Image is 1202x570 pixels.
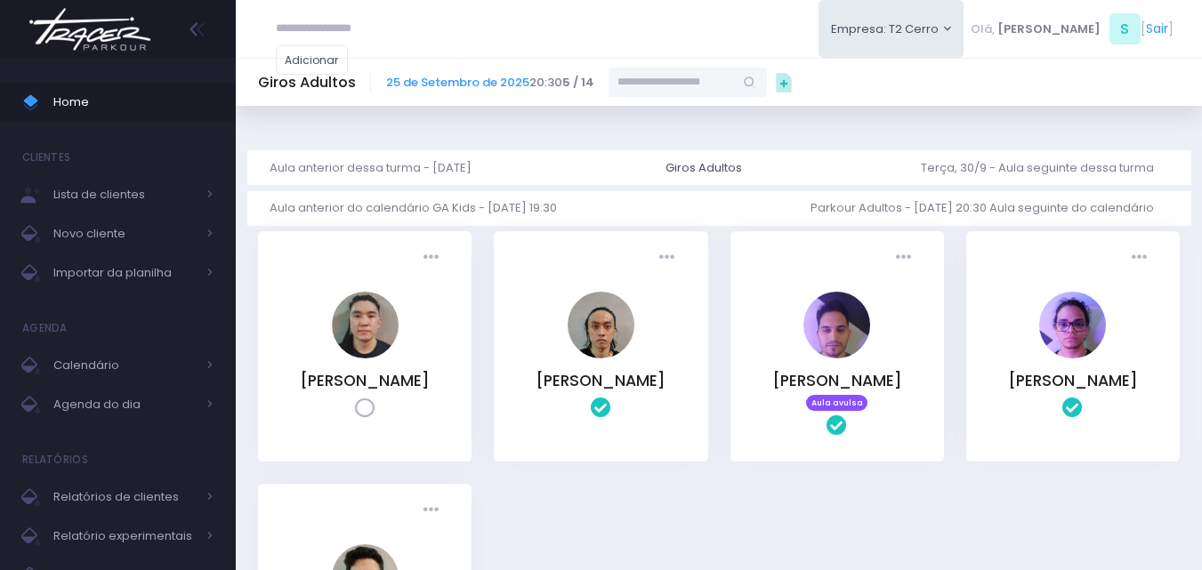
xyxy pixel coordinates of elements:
img: Bruno Hashimoto [568,292,634,358]
a: [PERSON_NAME] [536,370,666,391]
div: [ ] [964,9,1180,49]
a: [PERSON_NAME] [300,370,430,391]
a: [PERSON_NAME] [1008,370,1138,391]
span: Calendário [53,354,196,377]
div: Presença [653,243,682,272]
h5: Giros Adultos [258,74,356,92]
a: Adicionar [276,45,349,75]
img: Jaderson Pereira de Brito [1039,292,1106,358]
h4: Agenda [22,310,68,346]
div: Presença [416,495,446,525]
span: Home [53,91,214,114]
a: Guilherme Sato [332,346,399,363]
img: Felipe Duo [803,292,870,358]
span: Lista de clientes [53,183,196,206]
h4: Clientes [22,140,70,175]
a: Aula anterior do calendário GA Kids - [DATE] 19:30 [270,191,571,226]
a: Aula anterior dessa turma - [DATE] [270,150,486,185]
a: Sair [1146,20,1168,38]
a: Bruno Hashimoto [568,346,634,363]
a: Parkour Adultos - [DATE] 20:30 Aula seguinte do calendário [811,191,1168,226]
div: Presença [889,243,918,272]
a: [PERSON_NAME] [772,370,902,391]
div: Presença [416,243,446,272]
span: Novo cliente [53,222,196,245]
div: Ações Rápidas [767,65,801,99]
span: Relatório experimentais [53,525,196,548]
span: 20:30 [386,74,594,92]
span: Relatórios de clientes [53,486,196,509]
span: [PERSON_NAME] [997,20,1101,38]
a: Terça, 30/9 - Aula seguinte dessa turma [921,150,1168,185]
a: 25 de Setembro de 2025 [386,74,529,91]
span: Agenda do dia [53,393,196,416]
img: Guilherme Sato [332,292,399,358]
h4: Relatórios [22,442,88,478]
strong: 5 / 14 [562,74,594,91]
span: S [1109,13,1141,44]
div: Giros Adultos [666,159,742,177]
div: Presença [1125,243,1154,272]
span: Aula avulsa [806,395,867,411]
span: Importar da planilha [53,261,196,285]
span: Olá, [971,20,995,38]
a: Felipe Duo [803,346,870,363]
a: Jaderson Pereira de Brito [1039,346,1106,363]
